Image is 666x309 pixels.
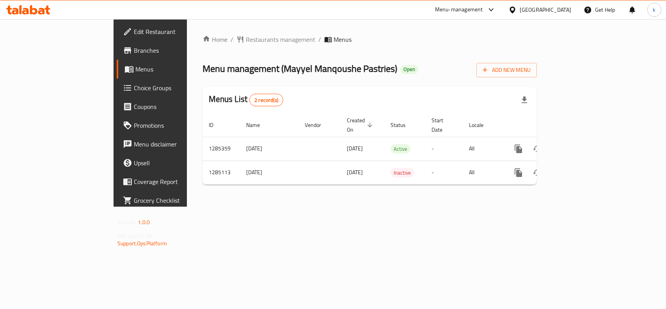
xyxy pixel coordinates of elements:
span: Upsell [134,158,218,168]
span: Active [391,145,410,154]
button: more [509,163,528,182]
table: enhanced table [202,113,590,185]
div: Total records count [249,94,283,106]
span: Menus [334,35,352,44]
span: Vendor [305,120,331,130]
a: Coverage Report [117,172,225,191]
span: Name [246,120,270,130]
li: / [318,35,321,44]
span: Restaurants management [246,35,315,44]
th: Actions [503,113,590,137]
button: Change Status [528,139,547,158]
div: [GEOGRAPHIC_DATA] [520,5,571,14]
td: [DATE] [240,161,298,184]
span: Menu management ( Mayyel Manqoushe Pastries ) [202,60,397,77]
nav: breadcrumb [202,35,537,44]
td: - [425,137,463,161]
td: All [463,137,503,161]
a: Promotions [117,116,225,135]
button: Change Status [528,163,547,182]
span: Start Date [432,116,453,134]
div: Menu-management [435,5,483,14]
a: Menus [117,60,225,79]
span: Coupons [134,102,218,111]
a: Coupons [117,97,225,116]
a: Grocery Checklist [117,191,225,210]
span: 2 record(s) [250,96,283,104]
span: Inactive [391,168,414,177]
span: Promotions [134,121,218,130]
a: Support.OpsPlatform [117,238,167,248]
td: [DATE] [240,137,298,161]
span: Get support on: [117,230,153,241]
a: Edit Restaurant [117,22,225,41]
td: - [425,161,463,184]
span: Menu disclaimer [134,139,218,149]
div: Open [400,65,418,74]
span: Menus [135,64,218,74]
button: Add New Menu [476,63,537,77]
span: ID [209,120,224,130]
span: Branches [134,46,218,55]
td: All [463,161,503,184]
span: Status [391,120,416,130]
div: Export file [515,91,534,109]
span: Created On [347,116,375,134]
a: Upsell [117,154,225,172]
a: Branches [117,41,225,60]
span: [DATE] [347,167,363,177]
span: k [653,5,655,14]
span: Grocery Checklist [134,196,218,205]
span: Choice Groups [134,83,218,93]
span: Coverage Report [134,177,218,186]
span: Open [400,66,418,73]
span: Add New Menu [483,65,531,75]
li: / [231,35,233,44]
span: Locale [469,120,494,130]
button: more [509,139,528,158]
a: Restaurants management [236,35,315,44]
span: [DATE] [347,143,363,154]
span: Version: [117,217,137,227]
a: Choice Groups [117,79,225,97]
span: 1.0.0 [138,217,150,227]
span: Edit Restaurant [134,27,218,36]
a: Menu disclaimer [117,135,225,154]
h2: Menus List [209,93,283,106]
